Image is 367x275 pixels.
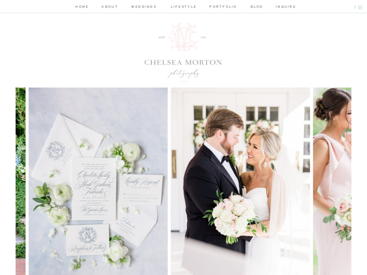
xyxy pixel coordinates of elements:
a: home [74,4,90,11]
a: portfolio [209,4,238,11]
a: about [100,4,119,11]
a: inquire [276,4,293,11]
a: blog [248,4,266,11]
a: lifestyle [169,4,198,11]
a: weddings [129,4,158,11]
